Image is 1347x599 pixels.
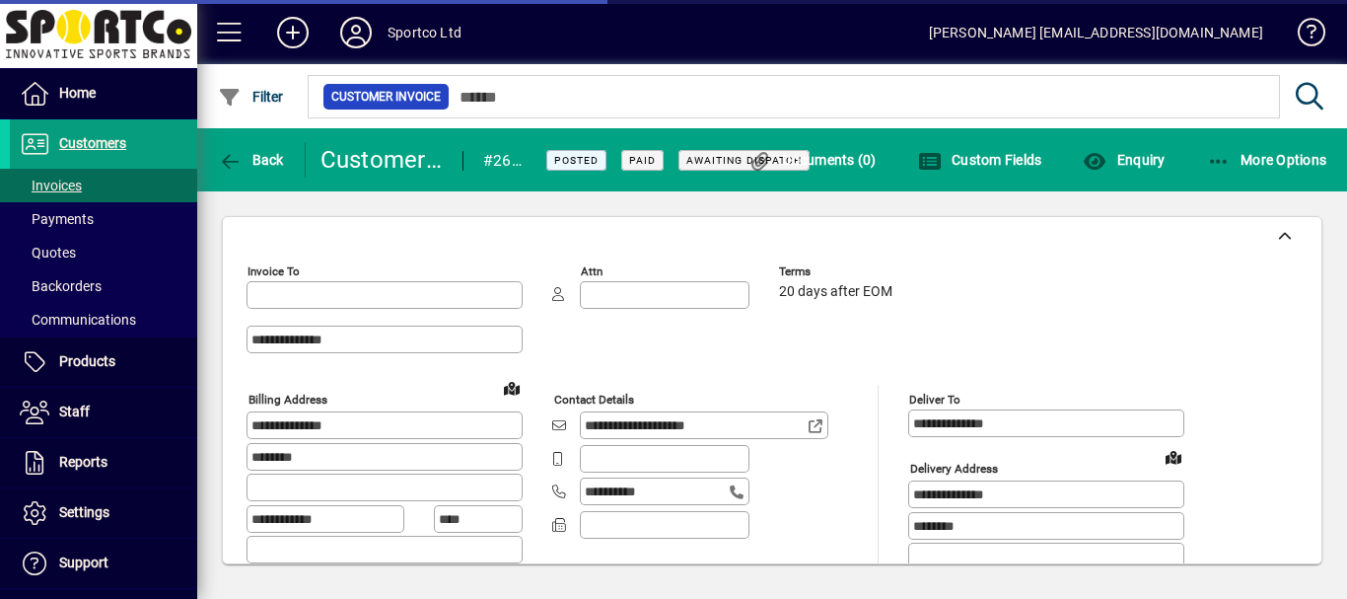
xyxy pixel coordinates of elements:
div: [PERSON_NAME] [EMAIL_ADDRESS][DOMAIN_NAME] [929,17,1263,48]
span: More Options [1207,152,1327,168]
a: View on map [1158,441,1189,473]
a: Settings [10,488,197,538]
mat-label: Invoice To [248,264,300,278]
a: View on map [496,372,528,404]
span: Awaiting Dispatch [686,154,802,167]
a: Reports [10,438,197,487]
button: Back [213,142,289,178]
button: Add [261,15,324,50]
span: Settings [59,504,109,520]
span: Customers [59,135,126,151]
a: Home [10,69,197,118]
span: 20 days after EOM [779,284,892,300]
span: Enquiry [1083,152,1165,168]
span: Customer Invoice [331,87,441,107]
span: Reports [59,454,107,470]
a: Invoices [10,169,197,202]
span: Quotes [20,245,76,261]
a: Backorders [10,269,197,303]
app-page-header-button: Back [197,142,306,178]
a: Communications [10,303,197,337]
button: More Options [1202,142,1332,178]
span: Support [59,555,108,570]
a: Support [10,539,197,588]
span: Invoices [20,178,82,193]
span: Custom Fields [918,152,1042,168]
button: Custom Fields [913,142,1047,178]
span: Staff [59,404,90,419]
button: Documents (0) [744,142,882,178]
a: Knowledge Base [1283,4,1322,68]
span: Payments [20,211,94,227]
div: #263128 [483,145,522,177]
div: Sportco Ltd [388,17,461,48]
span: Posted [554,154,599,167]
a: Quotes [10,236,197,269]
span: Home [59,85,96,101]
span: Documents (0) [748,152,877,168]
span: Terms [779,265,897,278]
span: Filter [218,89,284,105]
div: Customer Invoice [320,144,443,176]
a: Staff [10,388,197,437]
mat-label: Attn [581,264,603,278]
mat-label: Deliver To [909,393,960,407]
span: Paid [629,154,656,167]
button: Filter [213,79,289,114]
button: Enquiry [1078,142,1170,178]
span: Back [218,152,284,168]
a: Products [10,337,197,387]
span: Products [59,353,115,369]
span: Backorders [20,278,102,294]
button: Profile [324,15,388,50]
span: Communications [20,312,136,328]
a: Payments [10,202,197,236]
